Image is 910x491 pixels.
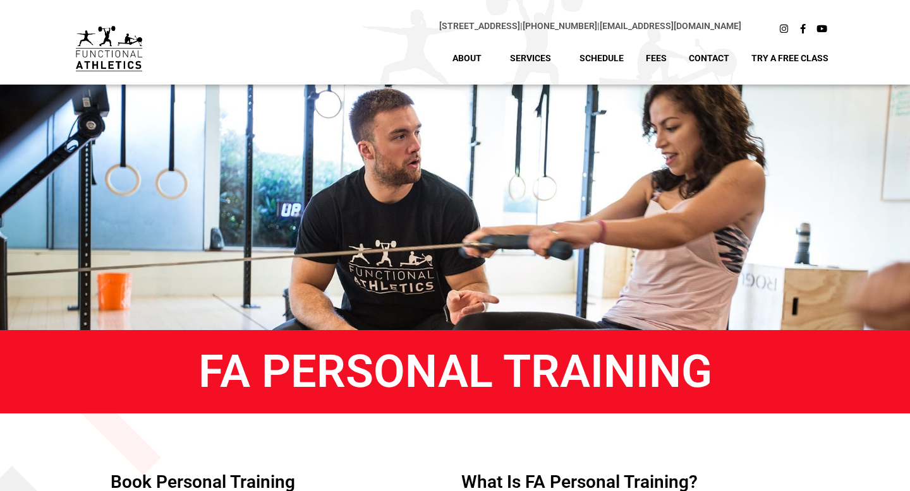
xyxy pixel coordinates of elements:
a: [EMAIL_ADDRESS][DOMAIN_NAME] [600,21,741,31]
h1: FA Personal Training [19,349,891,394]
h4: Book Personal Training [111,473,449,491]
a: [STREET_ADDRESS] [439,21,520,31]
a: Try A Free Class [742,44,838,72]
a: About [443,44,497,72]
a: [PHONE_NUMBER] [523,21,597,31]
a: Contact [679,44,739,72]
span: | [439,21,523,31]
a: Schedule [570,44,633,72]
a: Services [500,44,567,72]
h4: What is FA Personal Training? [461,473,799,491]
a: Fees [636,44,676,72]
img: default-logo [76,26,142,72]
p: | [167,19,741,33]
